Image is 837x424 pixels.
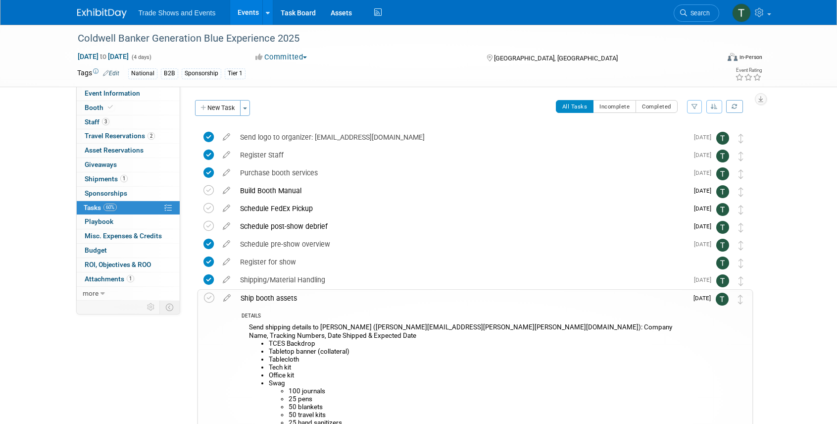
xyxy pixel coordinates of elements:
a: Misc. Expenses & Credits [77,229,180,243]
span: 3 [102,118,109,125]
i: Booth reservation complete [108,105,113,110]
a: edit [218,151,235,159]
a: ROI, Objectives & ROO [77,258,180,272]
a: edit [218,186,235,195]
span: Asset Reservations [85,146,144,154]
a: edit [218,275,235,284]
a: Attachments1 [77,272,180,286]
img: Tiff Wagner [716,185,729,198]
span: [DATE] [694,169,716,176]
span: [DATE] [694,152,716,159]
div: Build Booth Manual [235,182,688,199]
span: Attachments [85,275,134,283]
i: Move task [739,205,743,214]
i: Move task [739,276,743,286]
img: Tiff Wagner [716,274,729,287]
div: Event Rating [735,68,762,73]
div: National [128,68,157,79]
span: (4 days) [131,54,151,60]
div: Register for show [235,254,696,270]
img: Tiff Wagner [716,239,729,252]
img: ExhibitDay [77,8,127,18]
span: more [83,289,98,297]
span: [DATE] [694,134,716,141]
span: Travel Reservations [85,132,155,140]
span: Misc. Expenses & Credits [85,232,162,240]
a: edit [218,240,235,249]
li: Office kit [269,371,688,379]
a: Staff3 [77,115,180,129]
span: Shipments [85,175,128,183]
span: to [98,53,108,60]
a: Edit [103,70,119,77]
div: B2B [161,68,178,79]
li: 100 journals [289,387,688,395]
span: Search [687,9,710,17]
span: 2 [148,132,155,140]
a: Giveaways [77,158,180,172]
span: [DATE] [694,187,716,194]
i: Move task [739,223,743,232]
a: Search [674,4,719,22]
div: DETAILS [242,313,688,321]
a: Shipments1 [77,172,180,186]
img: Tiff Wagner [716,293,729,306]
img: Tiff Wagner [716,221,729,234]
span: 1 [127,275,134,282]
i: Move task [738,295,743,304]
a: edit [218,168,235,177]
div: Tier 1 [225,68,246,79]
span: Trade Shows and Events [139,9,216,17]
button: All Tasks [556,100,594,113]
li: Tabletop banner (collateral) [269,348,688,356]
div: Sponsorship [182,68,221,79]
span: Booth [85,104,115,111]
img: Tiff Wagner [716,150,729,162]
i: Move task [739,134,743,143]
td: Personalize Event Tab Strip [143,301,160,314]
li: TCES Backdrop [269,340,688,348]
div: Coldwell Banker Generation Blue Experience 2025 [74,30,704,48]
td: Toggle Event Tabs [159,301,180,314]
div: Register Staff [235,147,688,163]
a: Booth [77,101,180,115]
a: Tasks60% [77,201,180,215]
i: Move task [739,152,743,161]
span: [DATE] [694,276,716,283]
div: Schedule FedEx Pickup [235,200,688,217]
a: Travel Reservations2 [77,129,180,143]
li: Tablecloth [269,356,688,364]
li: 50 blankets [289,403,688,411]
span: [GEOGRAPHIC_DATA], [GEOGRAPHIC_DATA] [494,54,618,62]
div: Purchase booth services [235,164,688,181]
div: Send logo to organizer: [EMAIL_ADDRESS][DOMAIN_NAME] [235,129,688,146]
i: Move task [739,241,743,250]
span: ROI, Objectives & ROO [85,261,151,268]
span: Budget [85,246,107,254]
img: Tiff Wagner [732,3,751,22]
span: [DATE] [694,223,716,230]
span: Tasks [84,204,117,212]
button: Incomplete [593,100,636,113]
span: [DATE] [694,205,716,212]
div: Schedule pre-show overview [235,236,688,253]
a: Budget [77,244,180,258]
span: 60% [103,204,117,211]
button: New Task [195,100,241,116]
a: Sponsorships [77,187,180,201]
div: Event Format [661,52,763,66]
i: Move task [739,187,743,197]
img: Tiff Wagner [716,132,729,145]
div: Ship booth assets [236,290,688,307]
span: Sponsorships [85,189,127,197]
button: Completed [636,100,678,113]
li: 50 travel kits [289,411,688,419]
a: edit [218,258,235,266]
img: Format-Inperson.png [728,53,738,61]
span: Staff [85,118,109,126]
li: 25 pens [289,395,688,403]
span: [DATE] [693,295,716,302]
span: [DATE] [DATE] [77,52,129,61]
a: edit [218,294,236,303]
a: Playbook [77,215,180,229]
